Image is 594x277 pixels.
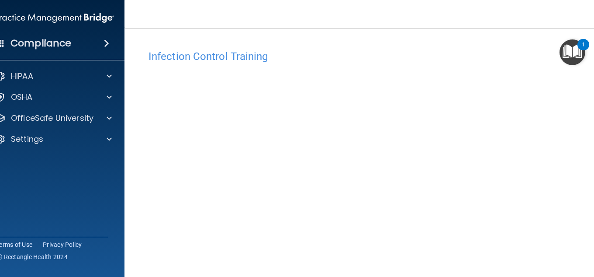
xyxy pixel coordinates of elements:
h4: Compliance [10,37,71,49]
button: Open Resource Center, 1 new notification [559,39,585,65]
a: Privacy Policy [43,240,82,249]
h4: Infection Control Training [148,51,585,62]
p: HIPAA [11,71,33,81]
div: 1 [582,45,585,56]
p: OfficeSafe University [11,113,93,123]
p: Settings [11,134,43,144]
p: OSHA [11,92,33,102]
